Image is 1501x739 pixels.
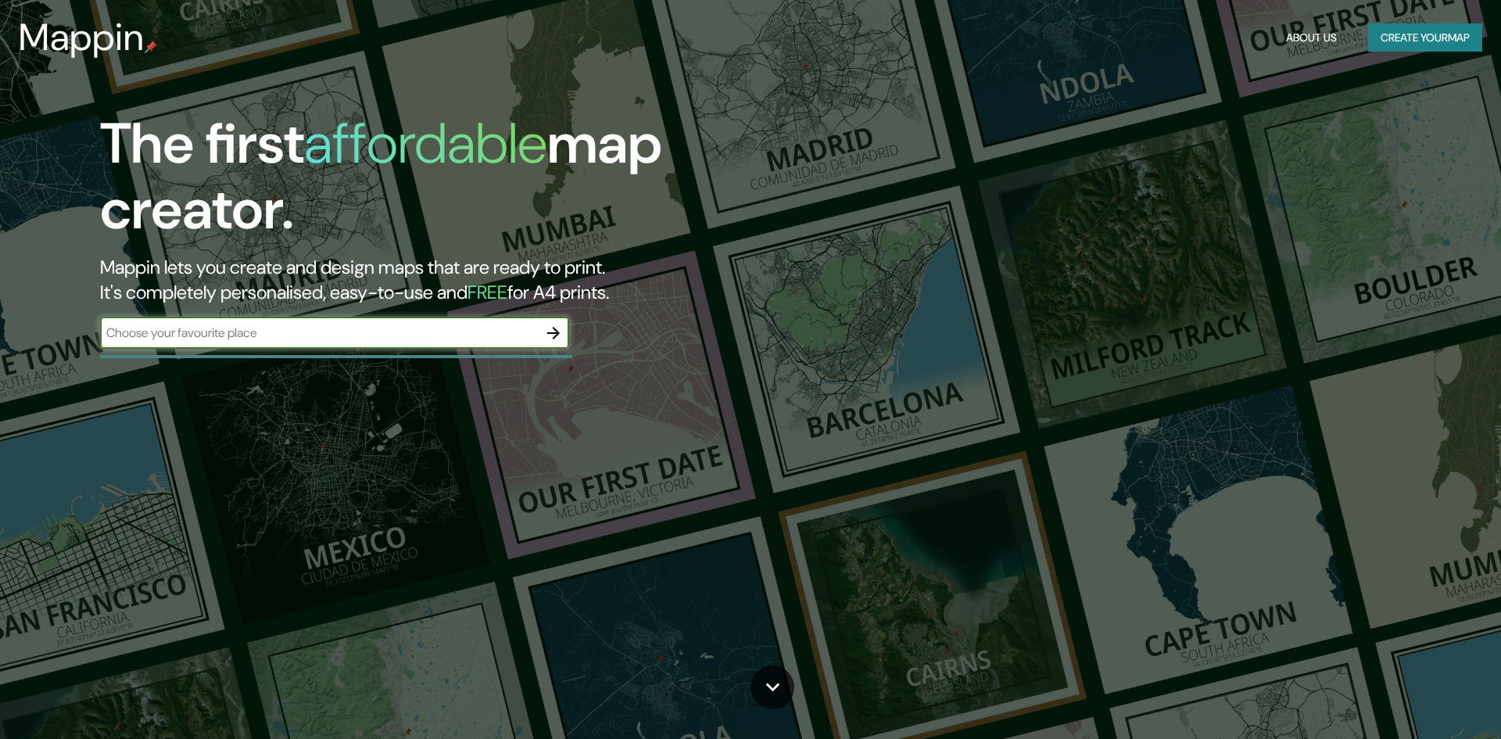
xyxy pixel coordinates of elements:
button: About Us [1280,23,1343,52]
h2: Mappin lets you create and design maps that are ready to print. It's completely personalised, eas... [100,255,851,305]
h1: The first map creator. [100,111,851,255]
input: Choose your favourite place [100,324,538,342]
h3: Mappin [19,16,145,59]
h1: affordable [304,107,547,180]
button: Create yourmap [1368,23,1482,52]
h5: FREE [467,280,507,304]
img: mappin-pin [145,41,157,53]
